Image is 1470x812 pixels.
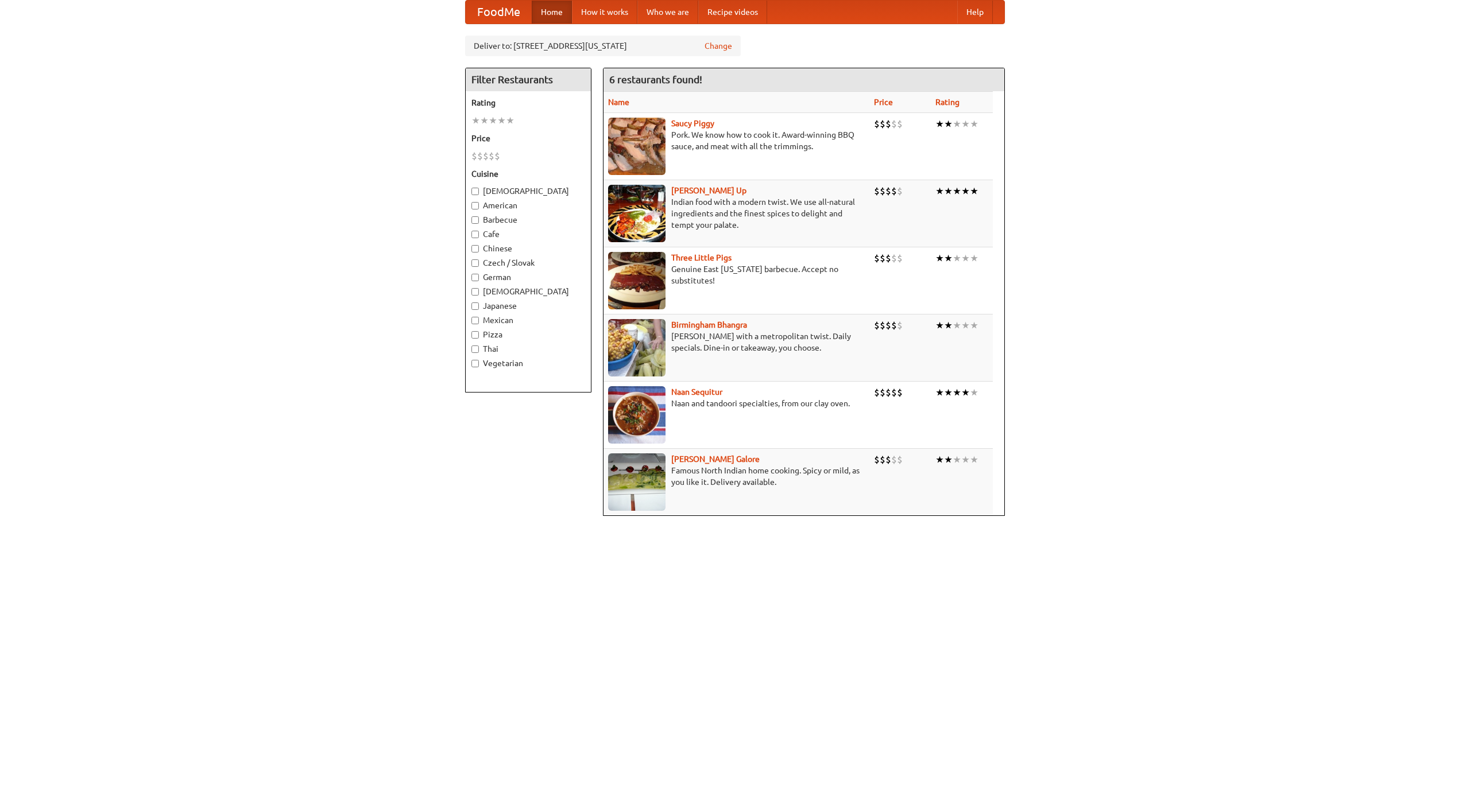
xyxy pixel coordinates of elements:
[608,185,666,242] img: curryup.jpg
[471,114,480,127] li: ★
[608,263,865,286] p: Genuine East [US_STATE] barbecue. Accept no substitutes!
[471,343,585,355] label: Thai
[671,186,746,195] b: [PERSON_NAME] Up
[874,252,880,265] li: $
[897,453,903,466] li: $
[471,300,585,312] label: Japanese
[471,168,585,180] h5: Cuisine
[961,319,970,332] li: ★
[489,114,497,127] li: ★
[608,386,666,444] img: naansequitur.jpg
[637,1,698,24] a: Who we are
[671,320,747,329] a: Birmingham Bhangra
[471,216,479,224] input: Barbecue
[671,387,722,397] b: Naan Sequitur
[874,319,880,332] li: $
[970,185,978,197] li: ★
[471,286,585,297] label: [DEMOGRAPHIC_DATA]
[608,98,629,107] a: Name
[880,118,885,130] li: $
[497,114,506,127] li: ★
[970,118,978,130] li: ★
[944,185,953,197] li: ★
[935,453,944,466] li: ★
[885,185,891,197] li: $
[953,386,961,399] li: ★
[471,317,479,324] input: Mexican
[970,252,978,265] li: ★
[471,274,479,281] input: German
[970,319,978,332] li: ★
[609,74,702,85] ng-pluralize: 6 restaurants found!
[608,331,865,353] p: [PERSON_NAME] with a metropolitan twist. Daily specials. Dine-in or takeaway, you choose.
[961,252,970,265] li: ★
[957,1,993,24] a: Help
[466,1,532,24] a: FoodMe
[953,453,961,466] li: ★
[891,118,897,130] li: $
[471,150,477,162] li: $
[885,252,891,265] li: $
[944,319,953,332] li: ★
[471,271,585,283] label: German
[880,185,885,197] li: $
[483,150,489,162] li: $
[671,119,714,128] a: Saucy Piggy
[891,319,897,332] li: $
[880,386,885,399] li: $
[471,288,479,296] input: [DEMOGRAPHIC_DATA]
[874,185,880,197] li: $
[885,118,891,130] li: $
[471,259,479,267] input: Czech / Slovak
[698,1,767,24] a: Recipe videos
[471,185,585,197] label: [DEMOGRAPHIC_DATA]
[944,252,953,265] li: ★
[935,386,944,399] li: ★
[471,245,479,252] input: Chinese
[891,453,897,466] li: $
[891,386,897,399] li: $
[471,329,585,340] label: Pizza
[471,231,479,238] input: Cafe
[465,36,741,56] div: Deliver to: [STREET_ADDRESS][US_STATE]
[897,118,903,130] li: $
[671,253,732,262] a: Three Little Pigs
[471,360,479,367] input: Vegetarian
[935,118,944,130] li: ★
[935,319,944,332] li: ★
[944,453,953,466] li: ★
[471,358,585,369] label: Vegetarian
[489,150,494,162] li: $
[608,129,865,152] p: Pork. We know how to cook it. Award-winning BBQ sauce, and meat with all the trimmings.
[608,453,666,511] img: currygalore.jpg
[506,114,514,127] li: ★
[494,150,500,162] li: $
[480,114,489,127] li: ★
[880,319,885,332] li: $
[608,398,865,409] p: Naan and tandoori specialties, from our clay oven.
[471,202,479,209] input: American
[608,465,865,488] p: Famous North Indian home cooking. Spicy or mild, as you like it. Delivery available.
[897,386,903,399] li: $
[471,243,585,254] label: Chinese
[608,252,666,309] img: littlepigs.jpg
[897,185,903,197] li: $
[874,386,880,399] li: $
[608,319,666,376] img: bhangra.jpg
[471,331,479,339] input: Pizza
[953,118,961,130] li: ★
[608,118,666,175] img: saucy.jpg
[532,1,572,24] a: Home
[953,185,961,197] li: ★
[471,200,585,211] label: American
[471,188,479,195] input: [DEMOGRAPHIC_DATA]
[671,454,760,464] b: [PERSON_NAME] Galore
[466,68,591,91] h4: Filter Restaurants
[874,98,893,107] a: Price
[944,118,953,130] li: ★
[953,252,961,265] li: ★
[471,257,585,269] label: Czech / Slovak
[961,185,970,197] li: ★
